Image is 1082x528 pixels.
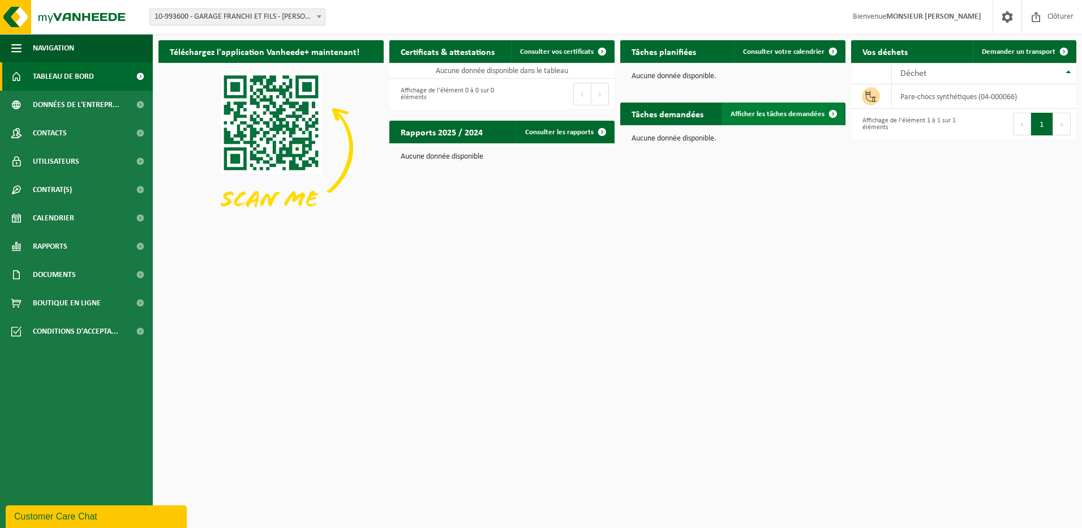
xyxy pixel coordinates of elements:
span: Consulter vos certificats [520,48,594,56]
a: Afficher les tâches demandées [722,103,844,125]
h2: Tâches planifiées [620,40,707,62]
span: 10-993600 - GARAGE FRANCHI ET FILS - BAUVIN [149,8,325,25]
h2: Certificats & attestations [389,40,506,62]
span: Navigation [33,34,74,62]
span: Utilisateurs [33,147,79,176]
span: Documents [33,261,76,289]
span: Calendrier [33,204,74,232]
span: Contacts [33,119,67,147]
span: Données de l'entrepr... [33,91,119,119]
div: Affichage de l'élément 1 à 1 sur 1 éléments [857,112,958,137]
span: Contrat(s) [33,176,72,204]
div: Affichage de l'élément 0 à 0 sur 0 éléments [395,82,496,107]
td: pare-chocs synthétiques (04-000066) [892,84,1076,109]
a: Consulter votre calendrier [734,40,844,63]
p: Aucune donnée disponible [401,153,603,161]
img: Download de VHEPlus App [158,63,384,232]
h2: Téléchargez l'application Vanheede+ maintenant! [158,40,371,62]
a: Demander un transport [973,40,1075,63]
p: Aucune donnée disponible. [632,73,834,80]
span: Demander un transport [982,48,1055,56]
h2: Rapports 2025 / 2024 [389,121,494,143]
td: Aucune donnée disponible dans le tableau [389,63,615,79]
span: Afficher les tâches demandées [731,110,825,118]
a: Consulter les rapports [516,121,613,143]
span: Consulter votre calendrier [743,48,825,56]
button: 1 [1031,113,1053,135]
button: Next [591,83,609,105]
span: 10-993600 - GARAGE FRANCHI ET FILS - BAUVIN [150,9,325,25]
h2: Tâches demandées [620,103,715,125]
button: Previous [573,83,591,105]
span: Boutique en ligne [33,289,101,317]
span: Rapports [33,232,67,261]
h2: Vos déchets [851,40,919,62]
button: Next [1053,113,1071,135]
a: Consulter vos certificats [511,40,613,63]
span: Conditions d'accepta... [33,317,118,346]
span: Déchet [900,69,926,78]
p: Aucune donnée disponible. [632,135,834,143]
strong: MONSIEUR [PERSON_NAME] [886,12,981,21]
iframe: chat widget [6,503,189,528]
button: Previous [1013,113,1031,135]
span: Tableau de bord [33,62,94,91]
